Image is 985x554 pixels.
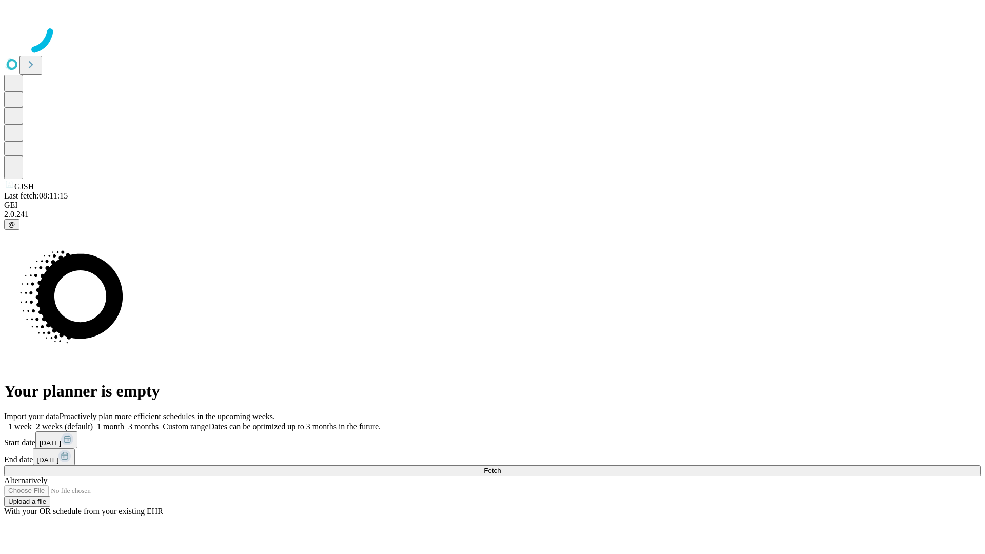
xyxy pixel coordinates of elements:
[128,422,159,431] span: 3 months
[60,412,275,421] span: Proactively plan more efficient schedules in the upcoming weeks.
[4,191,68,200] span: Last fetch: 08:11:15
[4,412,60,421] span: Import your data
[37,456,58,464] span: [DATE]
[4,476,47,485] span: Alternatively
[8,221,15,228] span: @
[36,422,93,431] span: 2 weeks (default)
[4,382,981,401] h1: Your planner is empty
[40,439,61,447] span: [DATE]
[33,448,75,465] button: [DATE]
[8,422,32,431] span: 1 week
[4,201,981,210] div: GEI
[209,422,381,431] span: Dates can be optimized up to 3 months in the future.
[4,448,981,465] div: End date
[4,465,981,476] button: Fetch
[4,219,19,230] button: @
[484,467,501,474] span: Fetch
[4,496,50,507] button: Upload a file
[4,210,981,219] div: 2.0.241
[163,422,208,431] span: Custom range
[4,431,981,448] div: Start date
[97,422,124,431] span: 1 month
[35,431,77,448] button: [DATE]
[4,507,163,516] span: With your OR schedule from your existing EHR
[14,182,34,191] span: GJSH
